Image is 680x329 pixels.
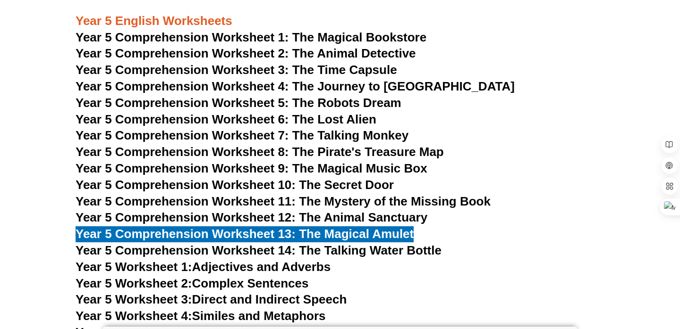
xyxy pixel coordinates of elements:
[76,30,426,44] a: Year 5 Comprehension Worksheet 1: The Magical Bookstore
[76,210,427,224] a: Year 5 Comprehension Worksheet 12: The Animal Sanctuary
[76,161,427,175] a: Year 5 Comprehension Worksheet 9: The Magical Music Box
[76,292,192,306] span: Year 5 Worksheet 3:
[76,309,192,323] span: Year 5 Worksheet 4:
[76,145,444,159] a: Year 5 Comprehension Worksheet 8: The Pirate's Treasure Map
[76,227,414,241] a: Year 5 Comprehension Worksheet 13: The Magical Amulet
[518,222,680,329] iframe: Chat Widget
[76,96,401,110] a: Year 5 Comprehension Worksheet 5: The Robots Dream
[76,309,326,323] a: Year 5 Worksheet 4:Similes and Metaphors
[76,260,192,274] span: Year 5 Worksheet 1:
[76,260,331,274] a: Year 5 Worksheet 1:Adjectives and Adverbs
[76,46,416,60] a: Year 5 Comprehension Worksheet 2: The Animal Detective
[76,79,515,93] a: Year 5 Comprehension Worksheet 4: The Journey to [GEOGRAPHIC_DATA]
[76,63,397,77] a: Year 5 Comprehension Worksheet 3: The Time Capsule
[76,276,192,290] span: Year 5 Worksheet 2:
[76,276,308,290] a: Year 5 Worksheet 2:Complex Sentences
[76,292,347,306] a: Year 5 Worksheet 3:Direct and Indirect Speech
[76,128,408,142] a: Year 5 Comprehension Worksheet 7: The Talking Monkey
[76,112,376,126] a: Year 5 Comprehension Worksheet 6: The Lost Alien
[76,178,394,192] a: Year 5 Comprehension Worksheet 10: The Secret Door
[76,194,491,208] a: Year 5 Comprehension Worksheet 11: The Mystery of the Missing Book
[76,243,442,257] a: Year 5 Comprehension Worksheet 14: The Talking Water Bottle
